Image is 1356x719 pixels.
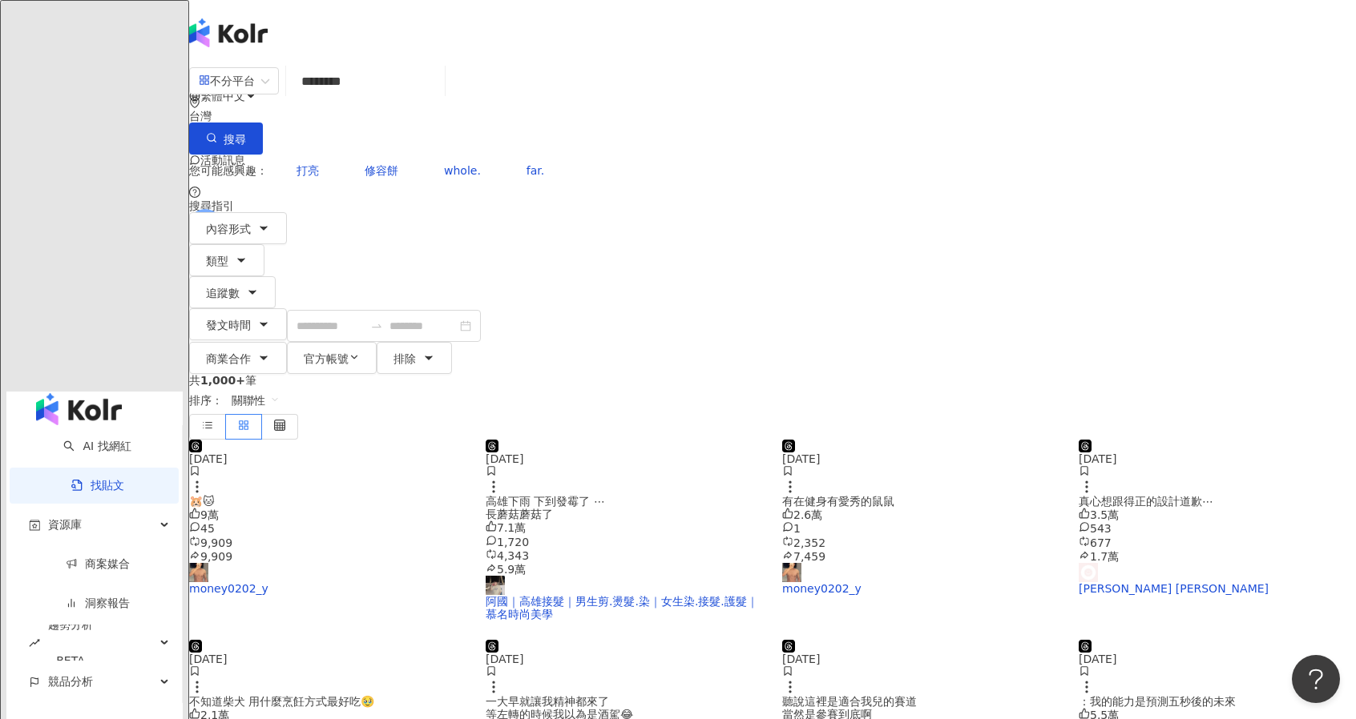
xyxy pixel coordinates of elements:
span: swap-right [370,319,383,332]
div: 5.9萬 [486,562,763,576]
span: 競品分析 [48,664,93,700]
div: 不分平台 [199,68,255,94]
div: [DATE] [782,653,1059,665]
span: 排除 [393,352,416,365]
div: ：我的能力是預測五秒後的未來 [1079,695,1356,708]
button: 修容餅 [348,155,415,187]
span: 趨勢分析 [48,607,93,679]
div: [DATE] [486,653,763,665]
div: 677 [1079,536,1356,549]
button: 發文時間 [189,308,287,340]
div: [DATE] [189,653,466,665]
span: to [370,319,383,332]
img: logo [36,393,122,425]
div: 排序： [189,387,1356,414]
a: KOL Avatarmoney0202_y [189,563,466,595]
img: KOL Avatar [1079,563,1098,582]
div: [DATE] [486,452,763,465]
span: 修容餅 [365,164,398,177]
span: 您可能感興趣： [189,164,268,177]
a: 找貼文 [71,479,124,492]
a: KOL Avatar阿國｜高雄接髮｜男生剪.燙髮.染｜女生染.接髮.護髮｜慕名時尚美學 [486,576,763,621]
a: searchAI 找網紅 [63,440,131,452]
div: 2,352 [782,536,1059,549]
div: 9,909 [189,549,466,563]
span: 資源庫 [48,507,82,543]
div: 不知道柴犬 用什麼烹飪方式最好吃🥹 [189,695,466,708]
div: 9萬 [189,508,466,521]
span: 商業合作 [206,352,251,365]
div: 1 [782,521,1059,535]
span: 打亮 [297,164,319,177]
iframe: Help Scout Beacon - Open [1292,655,1340,703]
span: environment [189,97,200,108]
img: KOL Avatar [486,576,505,595]
div: 543 [1079,521,1356,535]
div: 1.7萬 [1079,549,1356,563]
div: 7.1萬 [486,520,763,534]
img: KOL Avatar [782,563,801,582]
button: 搜尋 [189,123,263,155]
span: rise [29,637,40,649]
div: 🐹🐱 [189,495,466,508]
button: far. [510,155,561,187]
button: whole. [427,155,498,187]
div: BETA [48,643,93,679]
img: KOL Avatar [189,563,208,582]
span: 關聯性 [232,388,280,413]
span: 搜尋 [224,133,246,146]
div: 台灣 [189,110,1356,123]
div: 2.6萬 [782,508,1059,521]
button: 追蹤數 [189,276,276,308]
div: [DATE] [782,452,1059,465]
div: 有在健身有愛秀的鼠鼠 [782,495,1059,508]
div: 真心想跟得正的設計道歉⋯ [1079,495,1356,508]
img: logo [189,18,268,47]
div: 3.5萬 [1079,508,1356,521]
a: 洞察報告 [66,596,130,609]
div: 7,459 [782,549,1059,563]
a: 商案媒合 [66,557,130,570]
button: 商業合作 [189,342,287,374]
button: 官方帳號 [287,342,377,374]
span: question-circle [189,187,200,198]
span: 發文時間 [206,319,251,331]
span: 追蹤數 [206,287,240,299]
button: 內容形式 [189,212,287,244]
span: 官方帳號 [304,352,349,365]
div: 45 [189,521,466,535]
div: 共 筆 [189,374,1356,387]
button: 打亮 [280,155,336,187]
span: appstore [199,74,210,86]
div: 1,720 [486,535,763,548]
button: 排除 [377,342,452,374]
span: 類型 [206,255,228,267]
div: 9,909 [189,536,466,549]
div: 搜尋指引 [189,199,1356,212]
div: [DATE] [189,452,466,465]
a: KOL Avatarmoney0202_y [782,563,1059,595]
div: 4,343 [486,548,763,562]
span: 內容形式 [206,223,251,235]
div: [DATE] [1079,452,1356,465]
span: 活動訊息 [200,154,245,167]
span: whole. [444,164,481,177]
div: [DATE] [1079,653,1356,665]
a: KOL Avatar[PERSON_NAME] [PERSON_NAME] [1079,563,1356,595]
div: 高雄下雨 下到發霉了 ⋯ 長蘑菇蘑菇了 [486,495,763,520]
span: far. [527,164,544,177]
button: 類型 [189,244,264,276]
span: 1,000+ [200,374,245,387]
